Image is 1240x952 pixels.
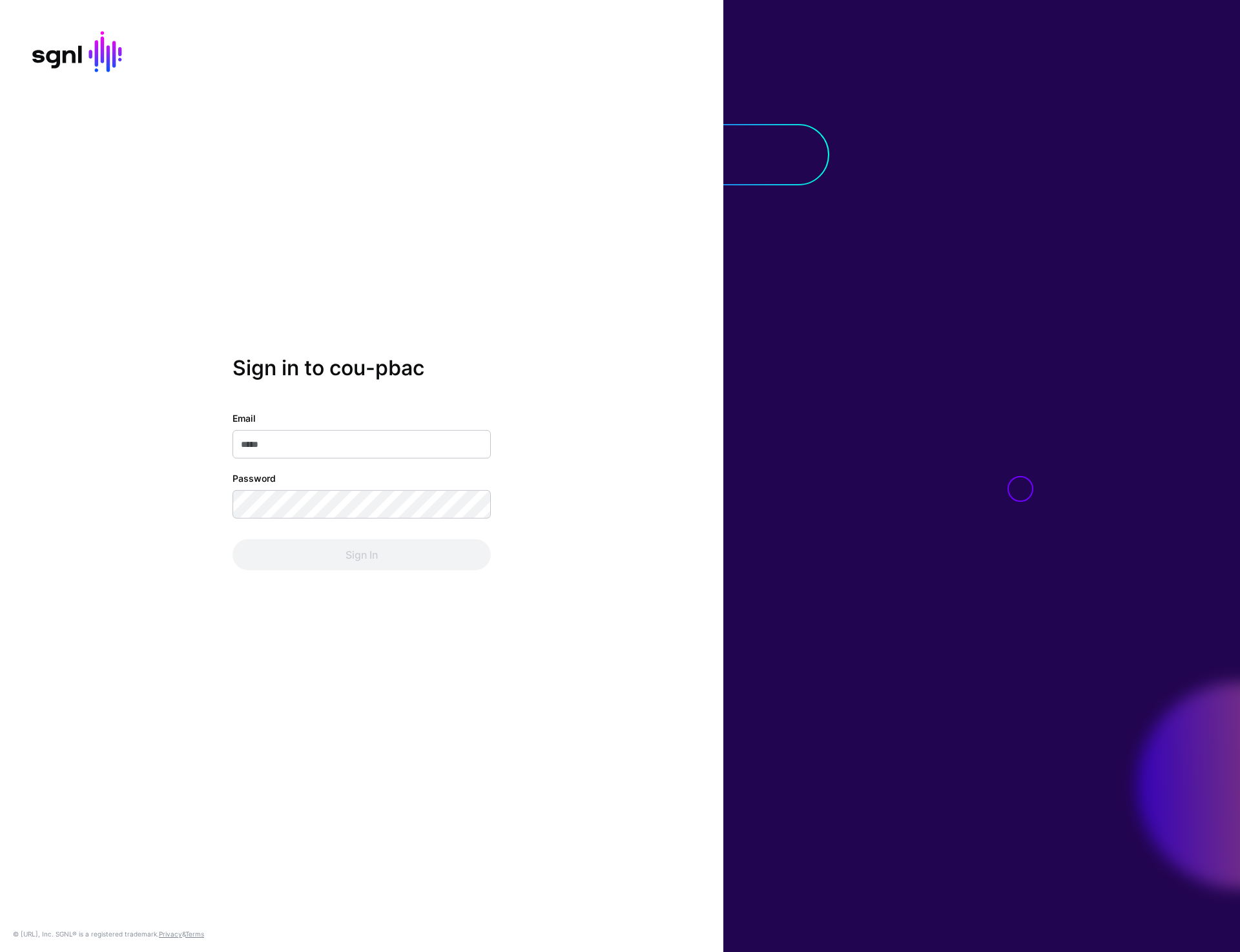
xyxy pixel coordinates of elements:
h2: Sign in to cou-pbac [232,356,491,380]
a: Privacy [159,930,182,938]
label: Password [232,471,276,485]
a: Terms [185,930,204,938]
div: © [URL], Inc. SGNL® is a registered trademark. & [13,929,204,939]
label: Email [232,411,256,425]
